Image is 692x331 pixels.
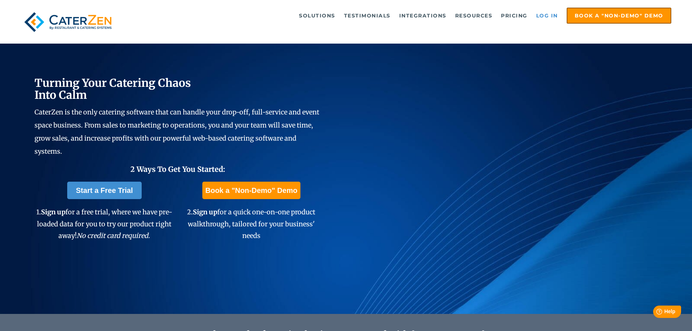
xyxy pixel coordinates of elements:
[295,8,339,23] a: Solutions
[77,231,150,240] em: No credit card required.
[533,8,562,23] a: Log in
[187,208,315,240] span: 2. for a quick one-on-one product walkthrough, tailored for your business' needs
[627,303,684,323] iframe: Help widget launcher
[452,8,496,23] a: Resources
[132,8,671,24] div: Navigation Menu
[130,165,225,174] span: 2 Ways To Get You Started:
[35,108,319,156] span: CaterZen is the only catering software that can handle your drop-off, full-service and event spac...
[340,8,394,23] a: Testimonials
[202,182,300,199] a: Book a "Non-Demo" Demo
[35,76,191,102] span: Turning Your Catering Chaos Into Calm
[497,8,531,23] a: Pricing
[396,8,450,23] a: Integrations
[36,208,172,240] span: 1. for a free trial, where we have pre-loaded data for you to try our product right away!
[21,8,115,36] img: caterzen
[193,208,217,216] span: Sign up
[567,8,671,24] a: Book a "Non-Demo" Demo
[67,182,142,199] a: Start a Free Trial
[41,208,65,216] span: Sign up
